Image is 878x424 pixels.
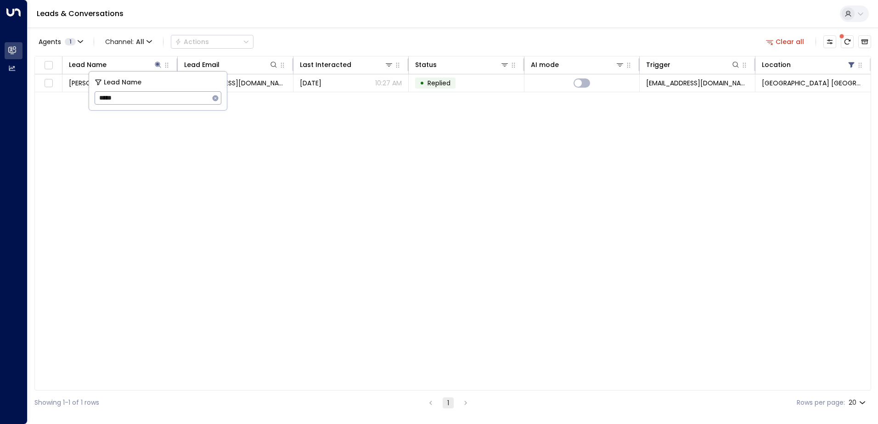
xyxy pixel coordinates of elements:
[420,75,424,91] div: •
[37,8,124,19] a: Leads & Conversations
[101,35,156,48] span: Channel:
[101,35,156,48] button: Channel:All
[39,39,61,45] span: Agents
[375,78,402,88] p: 10:27 AM
[762,35,808,48] button: Clear all
[69,59,107,70] div: Lead Name
[646,59,670,70] div: Trigger
[104,77,141,88] span: Lead Name
[300,59,351,70] div: Last Interacted
[646,59,740,70] div: Trigger
[531,59,559,70] div: AI mode
[43,60,54,71] span: Toggle select all
[184,59,278,70] div: Lead Email
[797,398,845,407] label: Rows per page:
[43,78,54,89] span: Toggle select row
[175,38,209,46] div: Actions
[184,78,286,88] span: emeliacorfe@gmail.com
[428,78,450,88] span: Replied
[762,59,856,70] div: Location
[646,78,748,88] span: leads@space-station.co.uk
[425,397,472,408] nav: pagination navigation
[69,78,119,88] span: Emelia Corfe
[415,59,509,70] div: Status
[415,59,437,70] div: Status
[136,38,144,45] span: All
[300,59,394,70] div: Last Interacted
[34,35,86,48] button: Agents1
[823,35,836,48] button: Customize
[762,59,791,70] div: Location
[531,59,625,70] div: AI mode
[34,398,99,407] div: Showing 1-1 of 1 rows
[69,59,163,70] div: Lead Name
[849,396,867,409] div: 20
[762,78,864,88] span: Space Station Kilburn
[858,35,871,48] button: Archived Leads
[171,35,253,49] button: Actions
[300,78,321,88] span: Yesterday
[65,38,76,45] span: 1
[184,59,219,70] div: Lead Email
[443,397,454,408] button: page 1
[171,35,253,49] div: Button group with a nested menu
[841,35,854,48] span: There are new threads available. Refresh the grid to view the latest updates.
